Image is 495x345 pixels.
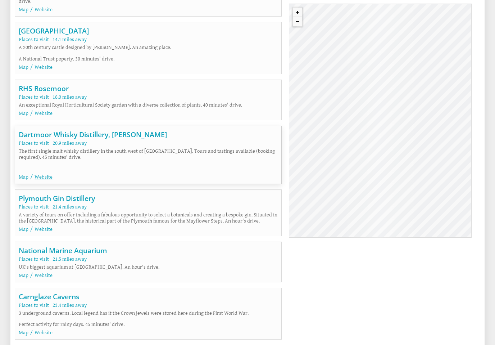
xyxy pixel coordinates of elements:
[19,84,69,93] a: RHS Rosemoor
[53,94,87,100] li: 18.0 miles away
[19,110,28,116] a: Map
[19,44,278,50] p: A 20th century castle designed by [PERSON_NAME]. An amazing place.
[19,130,167,139] a: Dartmoor Whisky Distillery, [PERSON_NAME]
[19,193,95,203] a: Plymouth Gin Distillery
[19,56,278,62] p: A National Trust poperty. 30 minutes' drive.
[53,256,87,262] li: 21.5 miles away
[293,8,302,17] button: Zoom in
[19,264,278,270] p: UK's biggest aquarium at [GEOGRAPHIC_DATA]. An hour's drive.
[53,36,87,42] li: 14.1 miles away
[293,17,302,26] button: Zoom out
[19,148,278,160] p: The first single malt whisky distillery in the south west of [GEOGRAPHIC_DATA]. Tours and tasting...
[19,246,107,255] a: National Marine Aquarium
[289,4,471,237] canvas: Map
[19,302,49,308] a: Places to visit
[35,6,53,13] a: Website
[19,256,49,262] a: Places to visit
[19,36,49,42] a: Places to visit
[19,321,278,327] p: Perfect activity for rainy days. 45 minutes' drive.
[35,330,53,336] a: Website
[35,226,53,232] a: Website
[53,204,87,210] li: 21.4 miles away
[19,212,278,224] p: A variety of tours on offer including a fabulous opportunity to select a botanicals and creating ...
[53,302,87,308] li: 23.4 miles away
[19,102,278,108] p: An exceptional Royal Horticultural Society garden with a diverse collection of plants. 40 minutes...
[19,226,28,232] a: Map
[19,310,278,316] p: 3 underground caverns. Local legend has it the Crown jewels were stored here during the First Wor...
[35,64,53,70] a: Website
[19,140,49,146] a: Places to visit
[35,272,53,278] a: Website
[19,26,89,36] a: [GEOGRAPHIC_DATA]
[19,64,28,70] a: Map
[35,110,53,116] a: Website
[19,330,28,336] a: Map
[19,292,80,301] a: Carnglaze Caverns
[35,174,53,180] a: Website
[19,272,28,278] a: Map
[19,6,28,13] a: Map
[19,174,28,180] a: Map
[19,204,49,210] a: Places to visit
[19,94,49,100] a: Places to visit
[53,140,87,146] li: 20.9 miles away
